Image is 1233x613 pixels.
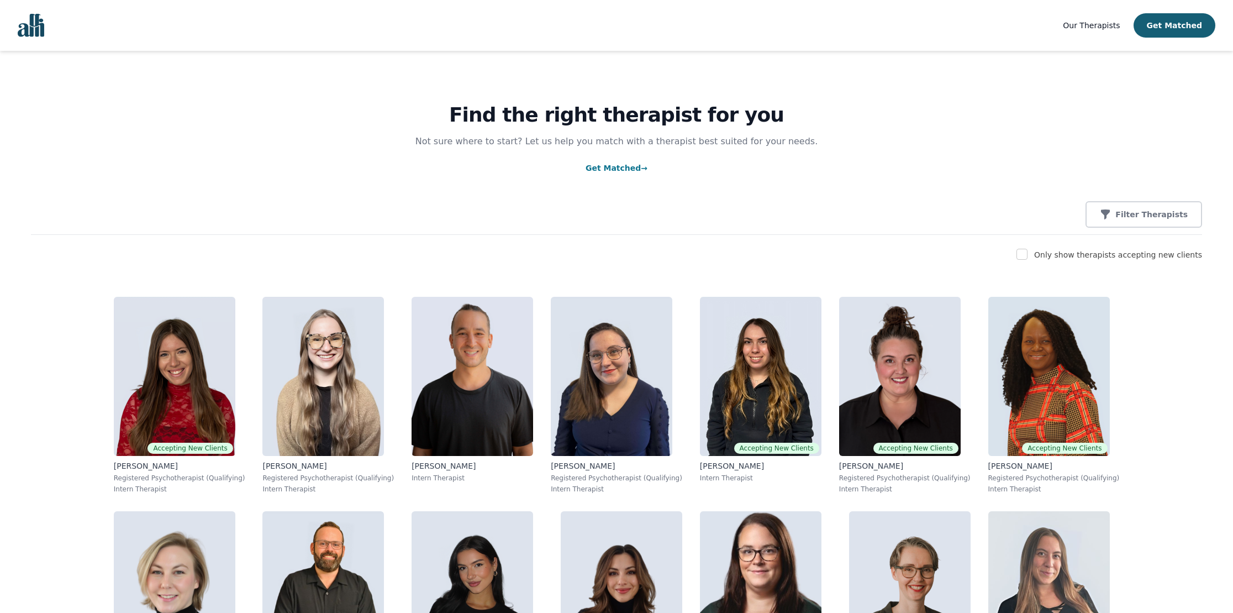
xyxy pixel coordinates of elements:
[262,460,394,471] p: [PERSON_NAME]
[1115,209,1188,220] p: Filter Therapists
[873,443,958,454] span: Accepting New Clients
[31,104,1202,126] h1: Find the right therapist for you
[262,485,394,494] p: Intern Therapist
[412,474,533,483] p: Intern Therapist
[403,288,542,502] a: Kavon_Banejad[PERSON_NAME]Intern Therapist
[700,474,821,483] p: Intern Therapist
[262,297,384,456] img: Faith_Woodley
[839,485,971,494] p: Intern Therapist
[551,297,672,456] img: Vanessa_McCulloch
[700,297,821,456] img: Mariangela_Servello
[734,443,819,454] span: Accepting New Clients
[262,474,394,483] p: Registered Psychotherapist (Qualifying)
[412,460,533,471] p: [PERSON_NAME]
[988,485,1120,494] p: Intern Therapist
[700,460,821,471] p: [PERSON_NAME]
[551,474,682,483] p: Registered Psychotherapist (Qualifying)
[839,474,971,483] p: Registered Psychotherapist (Qualifying)
[404,135,829,148] p: Not sure where to start? Let us help you match with a therapist best suited for your needs.
[1063,21,1120,30] span: Our Therapists
[839,460,971,471] p: [PERSON_NAME]
[551,460,682,471] p: [PERSON_NAME]
[551,485,682,494] p: Intern Therapist
[988,474,1120,483] p: Registered Psychotherapist (Qualifying)
[988,297,1110,456] img: Grace_Nyamweya
[1022,443,1107,454] span: Accepting New Clients
[105,288,254,502] a: Alisha_LevineAccepting New Clients[PERSON_NAME]Registered Psychotherapist (Qualifying)Intern Ther...
[586,164,647,172] a: Get Matched
[147,443,233,454] span: Accepting New Clients
[1063,19,1120,32] a: Our Therapists
[114,474,245,483] p: Registered Psychotherapist (Qualifying)
[114,485,245,494] p: Intern Therapist
[979,288,1129,502] a: Grace_NyamweyaAccepting New Clients[PERSON_NAME]Registered Psychotherapist (Qualifying)Intern The...
[114,460,245,471] p: [PERSON_NAME]
[412,297,533,456] img: Kavon_Banejad
[1086,201,1202,228] button: Filter Therapists
[988,460,1120,471] p: [PERSON_NAME]
[839,297,961,456] img: Janelle_Rushton
[691,288,830,502] a: Mariangela_ServelloAccepting New Clients[PERSON_NAME]Intern Therapist
[542,288,691,502] a: Vanessa_McCulloch[PERSON_NAME]Registered Psychotherapist (Qualifying)Intern Therapist
[18,14,44,37] img: alli logo
[830,288,979,502] a: Janelle_RushtonAccepting New Clients[PERSON_NAME]Registered Psychotherapist (Qualifying)Intern Th...
[1134,13,1215,38] button: Get Matched
[641,164,647,172] span: →
[1034,250,1202,259] label: Only show therapists accepting new clients
[114,297,235,456] img: Alisha_Levine
[254,288,403,502] a: Faith_Woodley[PERSON_NAME]Registered Psychotherapist (Qualifying)Intern Therapist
